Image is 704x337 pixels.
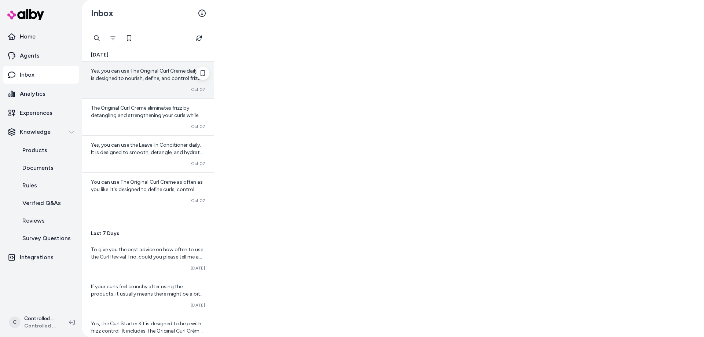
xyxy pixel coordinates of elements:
img: alby Logo [7,9,44,20]
span: [DATE] [91,51,109,59]
a: Rules [15,177,79,194]
a: Verified Q&As [15,194,79,212]
a: Analytics [3,85,79,103]
p: Reviews [22,216,45,225]
a: Yes, you can use The Original Curl Creme daily. It is designed to nourish, define, and control fr... [82,62,214,98]
span: Oct 07 [191,87,205,92]
a: Products [15,142,79,159]
a: Home [3,28,79,45]
a: Yes, you can use the Leave-In Conditioner daily. It is designed to smooth, detangle, and hydrate ... [82,135,214,172]
button: Knowledge [3,123,79,141]
a: Survey Questions [15,230,79,247]
span: Controlled Chaos [24,322,57,330]
a: Documents [15,159,79,177]
p: Knowledge [20,128,51,136]
span: C [9,316,21,328]
p: Products [22,146,47,155]
span: Yes, you can use the Leave-In Conditioner daily. It is designed to smooth, detangle, and hydrate ... [91,142,205,207]
span: The Original Curl Creme eliminates frizz by detangling and strengthening your curls while providi... [91,105,205,214]
a: Experiences [3,104,79,122]
p: Inbox [20,70,34,79]
a: Integrations [3,249,79,266]
span: [DATE] [191,302,205,308]
a: If your curls feel crunchy after using the products, it usually means there might be a bit of pro... [82,277,214,314]
button: Refresh [192,31,206,45]
span: Last 7 Days [91,230,119,237]
span: Oct 07 [191,161,205,166]
a: Inbox [3,66,79,84]
span: To give you the best advice on how often to use the Curl Revival Trio, could you please tell me a... [91,246,204,297]
button: CControlled Chaos ShopifyControlled Chaos [4,311,63,334]
span: Oct 07 [191,198,205,204]
h2: Inbox [91,8,113,19]
p: Integrations [20,253,54,262]
p: Verified Q&As [22,199,61,208]
a: Reviews [15,212,79,230]
p: Controlled Chaos Shopify [24,315,57,322]
p: Documents [22,164,54,172]
p: Analytics [20,89,45,98]
button: Filter [106,31,120,45]
a: Agents [3,47,79,65]
a: The Original Curl Creme eliminates frizz by detangling and strengthening your curls while providi... [82,98,214,135]
span: Oct 07 [191,124,205,129]
a: To give you the best advice on how often to use the Curl Revival Trio, could you please tell me a... [82,240,214,277]
p: Agents [20,51,40,60]
a: You can use The Original Curl Creme as often as you like. It's designed to define curls, control ... [82,172,214,209]
p: Rules [22,181,37,190]
span: [DATE] [191,265,205,271]
p: Survey Questions [22,234,71,243]
span: You can use The Original Curl Creme as often as you like. It's designed to define curls, control ... [91,179,203,251]
span: Yes, you can use The Original Curl Creme daily. It is designed to nourish, define, and control fr... [91,68,203,133]
p: Experiences [20,109,52,117]
p: Home [20,32,36,41]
